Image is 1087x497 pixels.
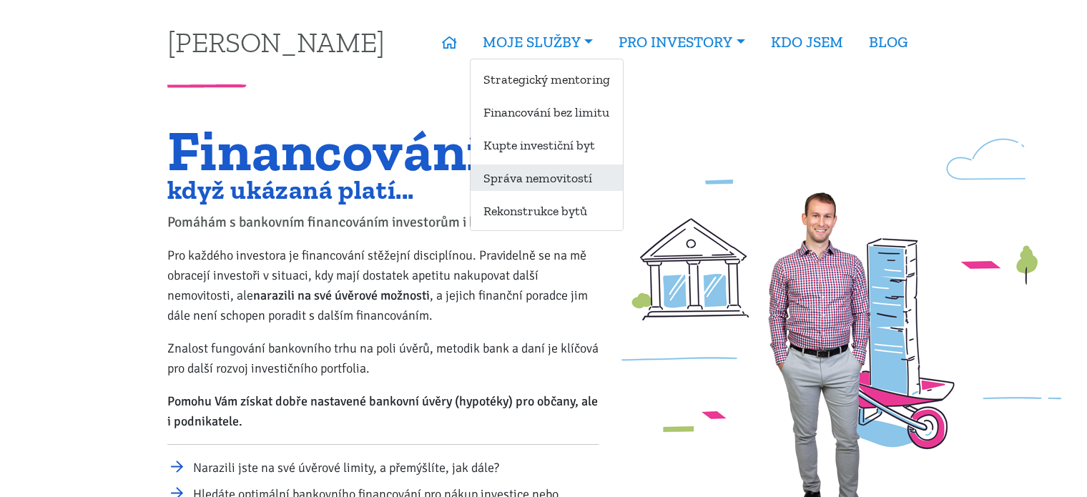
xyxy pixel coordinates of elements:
a: BLOG [856,26,920,59]
a: PRO INVESTORY [606,26,757,59]
a: [PERSON_NAME] [167,28,385,56]
strong: Pomohu Vám získat dobře nastavené bankovní úvěry (hypotéky) pro občany, ale i podnikatele. [167,393,598,429]
a: Financování bez limitu [471,99,623,125]
li: Narazili jste na své úvěrové limity, a přemýšlíte, jak dále? [193,458,599,478]
h2: když ukázaná platí... [167,178,599,202]
strong: narazili na své úvěrové možnosti [253,287,430,303]
h1: Financování [167,127,599,174]
a: Strategický mentoring [471,66,623,92]
a: Správa nemovitostí [471,164,623,191]
a: Rekonstrukce bytů [471,197,623,224]
a: KDO JSEM [758,26,856,59]
p: Znalost fungování bankovního trhu na poli úvěrů, metodik bank a daní je klíčová pro další rozvoj ... [167,338,599,378]
a: Kupte investiční byt [471,132,623,158]
p: Pomáhám s bankovním financováním investorům i běžným lidem. [167,212,599,232]
a: MOJE SLUŽBY [470,26,606,59]
p: Pro každého investora je financování stěžejní disciplínou. Pravidelně se na mě obracejí investoři... [167,245,599,325]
